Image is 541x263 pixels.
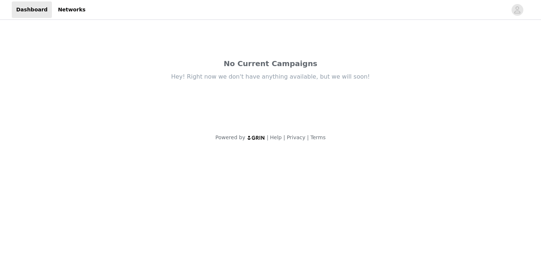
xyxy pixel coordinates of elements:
a: Networks [53,1,90,18]
span: | [307,134,309,140]
span: | [283,134,285,140]
a: Privacy [287,134,305,140]
div: avatar [514,4,521,16]
div: Hey! Right now we don't have anything available, but we will soon! [116,73,425,81]
a: Terms [310,134,325,140]
img: logo [247,135,265,140]
a: Dashboard [12,1,52,18]
a: Help [270,134,282,140]
div: No Current Campaigns [116,58,425,69]
span: | [267,134,269,140]
span: Powered by [215,134,245,140]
